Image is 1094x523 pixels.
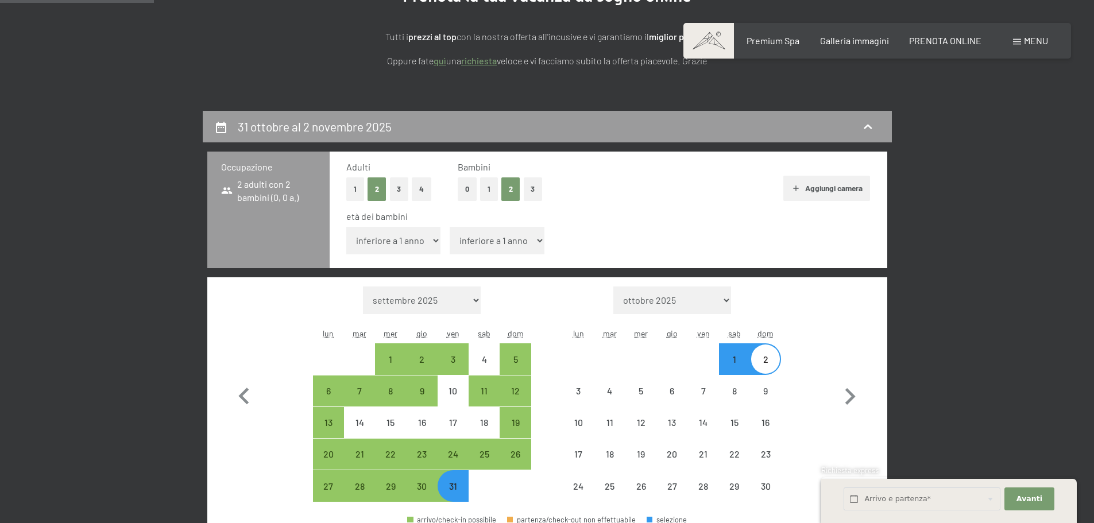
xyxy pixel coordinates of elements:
[563,375,594,406] div: arrivo/check-in non effettuabile
[407,407,438,438] div: Thu Oct 16 2025
[346,210,861,223] div: età dei bambini
[501,386,529,415] div: 12
[751,355,780,383] div: 2
[594,375,625,406] div: arrivo/check-in non effettuabile
[438,439,469,470] div: arrivo/check-in possibile
[656,470,687,501] div: Thu Nov 27 2025
[344,439,375,470] div: arrivo/check-in possibile
[594,375,625,406] div: Tue Nov 04 2025
[634,328,648,338] abbr: mercoledì
[603,328,617,338] abbr: martedì
[416,328,427,338] abbr: giovedì
[478,328,490,338] abbr: sabato
[345,482,374,510] div: 28
[658,386,686,415] div: 6
[719,407,750,438] div: arrivo/check-in non effettuabile
[719,439,750,470] div: arrivo/check-in non effettuabile
[345,386,374,415] div: 7
[314,418,343,447] div: 13
[625,439,656,470] div: Wed Nov 19 2025
[375,470,406,501] div: Wed Oct 29 2025
[407,375,438,406] div: arrivo/check-in possibile
[407,439,438,470] div: Thu Oct 23 2025
[461,55,497,66] a: richiesta
[407,439,438,470] div: arrivo/check-in possibile
[909,35,981,46] span: PRENOTA ONLINE
[313,407,344,438] div: arrivo/check-in possibile
[594,470,625,501] div: arrivo/check-in non effettuabile
[375,343,406,374] div: Wed Oct 01 2025
[376,418,405,447] div: 15
[750,375,781,406] div: Sun Nov 09 2025
[375,375,406,406] div: arrivo/check-in possibile
[656,375,687,406] div: Thu Nov 06 2025
[500,407,531,438] div: arrivo/check-in possibile
[656,470,687,501] div: arrivo/check-in non effettuabile
[500,439,531,470] div: arrivo/check-in possibile
[821,466,879,475] span: Richiesta express
[564,482,593,510] div: 24
[750,439,781,470] div: Sun Nov 23 2025
[719,470,750,501] div: arrivo/check-in non effettuabile
[667,328,678,338] abbr: giovedì
[260,29,834,44] p: Tutti i con la nostra offerta all'incusive e vi garantiamo il !
[687,439,718,470] div: Fri Nov 21 2025
[221,178,316,204] span: 2 adulti con 2 bambini (0, 0 a.)
[469,407,500,438] div: Sat Oct 18 2025
[313,470,344,501] div: arrivo/check-in possibile
[573,328,584,338] abbr: lunedì
[627,418,655,447] div: 12
[221,161,316,173] h3: Occupazione
[719,439,750,470] div: Sat Nov 22 2025
[438,407,469,438] div: Fri Oct 17 2025
[323,328,334,338] abbr: lunedì
[390,177,409,201] button: 3
[750,470,781,501] div: arrivo/check-in non effettuabile
[500,375,531,406] div: arrivo/check-in possibile
[625,375,656,406] div: arrivo/check-in non effettuabile
[747,35,799,46] span: Premium Spa
[469,375,500,406] div: arrivo/check-in possibile
[720,386,749,415] div: 8
[368,177,386,201] button: 2
[658,482,686,510] div: 27
[564,418,593,447] div: 10
[375,439,406,470] div: Wed Oct 22 2025
[1024,35,1048,46] span: Menu
[375,375,406,406] div: Wed Oct 08 2025
[719,407,750,438] div: Sat Nov 15 2025
[439,386,467,415] div: 10
[625,470,656,501] div: Wed Nov 26 2025
[719,343,750,374] div: Sat Nov 01 2025
[751,386,780,415] div: 9
[313,439,344,470] div: Mon Oct 20 2025
[508,328,524,338] abbr: domenica
[596,482,624,510] div: 25
[313,407,344,438] div: Mon Oct 13 2025
[627,386,655,415] div: 5
[627,450,655,478] div: 19
[408,418,436,447] div: 16
[687,439,718,470] div: arrivo/check-in non effettuabile
[438,470,469,501] div: Fri Oct 31 2025
[719,343,750,374] div: arrivo/check-in non effettuabile
[438,375,469,406] div: arrivo/check-in non effettuabile
[689,418,717,447] div: 14
[750,407,781,438] div: arrivo/check-in non effettuabile
[408,355,436,383] div: 2
[408,450,436,478] div: 23
[594,407,625,438] div: arrivo/check-in non effettuabile
[687,470,718,501] div: arrivo/check-in non effettuabile
[757,328,774,338] abbr: domenica
[439,418,467,447] div: 17
[596,418,624,447] div: 11
[596,386,624,415] div: 4
[719,470,750,501] div: Sat Nov 29 2025
[469,343,500,374] div: arrivo/check-in non effettuabile
[480,177,498,201] button: 1
[563,375,594,406] div: Mon Nov 03 2025
[408,31,457,42] strong: prezzi al top
[376,355,405,383] div: 1
[313,375,344,406] div: Mon Oct 06 2025
[656,407,687,438] div: arrivo/check-in non effettuabile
